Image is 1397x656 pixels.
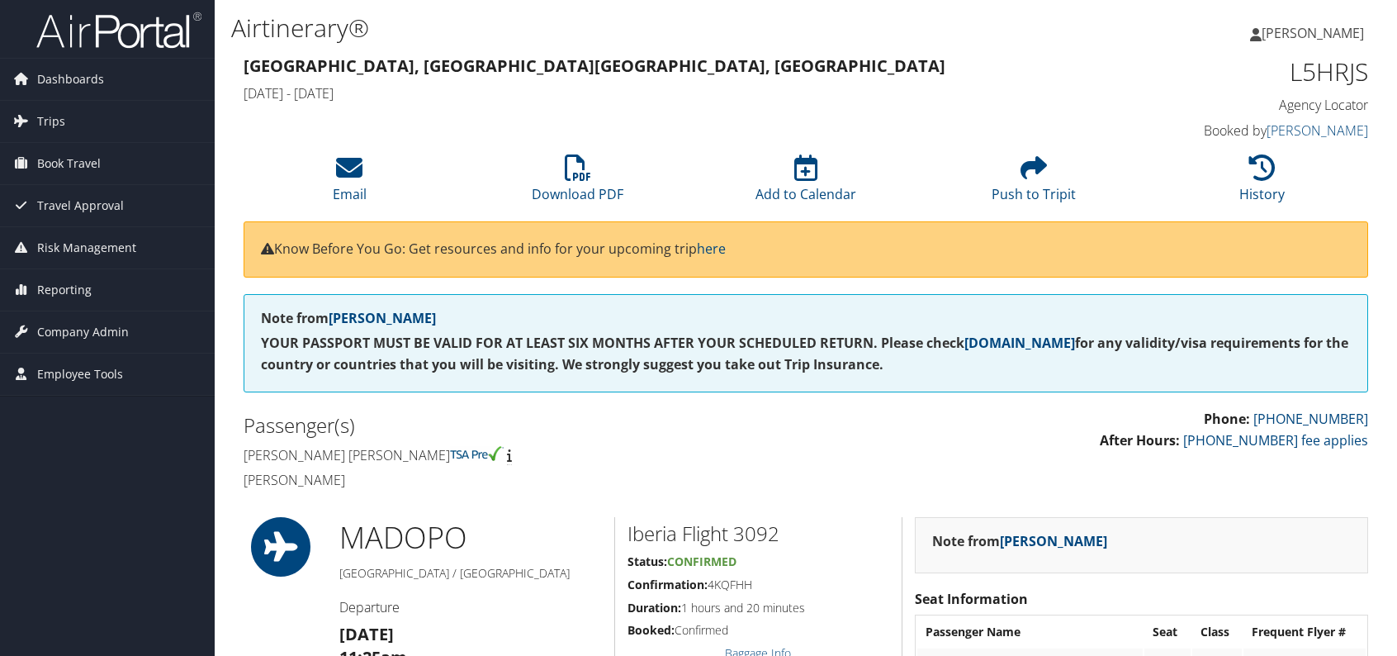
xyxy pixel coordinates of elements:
strong: requirements for the country or countries that you will be visiting. [261,334,1348,373]
strong: Confirmation: [627,577,708,592]
strong: YOUR PASSPORT MUST BE VALID FOR AT LEAST SIX MONTHS [261,334,651,352]
strong: We strongly suggest you take out Trip Insurance. [562,355,883,373]
a: Download PDF [532,164,623,203]
h2: Passenger(s) [244,411,793,440]
span: Travel Approval [37,185,124,226]
h4: [DATE] - [DATE] [244,84,1081,102]
a: [PERSON_NAME] [1000,532,1107,550]
h1: MAD OPO [339,517,602,559]
a: Email [333,164,367,203]
h4: [PERSON_NAME] [PERSON_NAME] [244,446,793,464]
h4: [PERSON_NAME] [244,471,793,489]
strong: Note from [261,309,436,327]
a: [PHONE_NUMBER] [1253,410,1368,428]
h1: Airtinerary® [231,11,997,45]
h4: Departure [339,598,602,616]
strong: After Hours: [1100,431,1180,449]
th: Class [1192,617,1243,647]
span: Company Admin [37,311,129,353]
span: Employee Tools [37,354,123,395]
h4: Booked by [1106,121,1368,140]
strong: Note from [932,532,1107,550]
strong: Booked: [627,622,675,638]
h5: [GEOGRAPHIC_DATA] / [GEOGRAPHIC_DATA] [339,565,602,582]
th: Seat [1144,617,1190,647]
span: [PERSON_NAME] [1262,24,1364,42]
th: Frequent Flyer # [1243,617,1366,647]
h5: Confirmed [627,622,889,639]
a: [PHONE_NUMBER] fee applies [1183,431,1368,449]
strong: Duration: [627,600,681,616]
h4: Agency Locator [1106,96,1368,114]
a: Add to Calendar [755,164,856,203]
img: airportal-logo.png [36,11,201,50]
h5: 4KQFHH [627,577,889,593]
span: Reporting [37,269,92,311]
a: History [1239,164,1285,203]
span: Risk Management [37,227,136,269]
strong: AFTER YOUR SCHEDULED RETURN. [654,334,878,352]
span: Dashboards [37,59,104,100]
span: Book Travel [37,143,101,184]
p: Know Before You Go: Get resources and info for your upcoming trip [261,239,1351,260]
strong: Please check for any validity/visa [881,334,1207,352]
a: here [697,240,726,258]
img: tsa-precheck.png [450,446,504,461]
th: Passenger Name [917,617,1143,647]
a: [DOMAIN_NAME] [964,334,1075,352]
a: [PERSON_NAME] [1267,121,1368,140]
h1: L5HRJS [1106,55,1368,89]
strong: Phone: [1204,410,1250,428]
a: Push to Tripit [992,164,1076,203]
span: Trips [37,101,65,142]
a: [PERSON_NAME] [329,309,436,327]
strong: Status: [627,554,667,569]
a: [PERSON_NAME] [1250,8,1380,58]
h5: 1 hours and 20 minutes [627,600,889,616]
strong: Seat Information [915,590,1028,608]
h2: Iberia Flight 3092 [627,520,889,548]
span: Confirmed [667,554,736,569]
strong: [GEOGRAPHIC_DATA], [GEOGRAPHIC_DATA] [GEOGRAPHIC_DATA], [GEOGRAPHIC_DATA] [244,55,945,77]
strong: [DATE] [339,623,394,645]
